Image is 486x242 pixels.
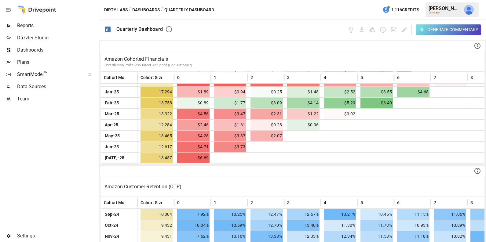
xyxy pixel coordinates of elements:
span: -$1.61 [214,120,246,130]
span: 13.40% [287,220,320,231]
span: Reports [17,22,98,29]
span: 10.93% [397,220,429,231]
button: Sort [473,73,482,82]
span: $0.96 [287,120,320,130]
button: Sort [400,73,409,82]
button: Download dashboard [358,26,365,33]
span: 13,465 [141,131,173,141]
span: 10.69% [214,220,246,231]
span: 1 [214,74,216,81]
span: $1.48 [287,87,320,97]
span: 13.38% [250,231,283,242]
span: 12.34% [324,231,356,242]
button: Sort [400,198,409,207]
span: 1 [214,200,216,206]
span: 10.25% [214,209,246,220]
img: Julie Wilton [464,5,474,15]
span: 1,116 Credits [391,6,419,14]
button: Julie Wilton [460,1,477,18]
span: 10,004 [141,209,173,220]
div: / [161,6,163,14]
span: -$6.69 [177,153,210,163]
button: Save as Google Doc [369,26,376,33]
span: -$3.47 [214,109,246,119]
span: 13,758 [141,98,173,108]
span: 4 [324,74,326,81]
span: -$3.73 [214,142,246,152]
span: 3 [287,74,290,81]
span: 8 [470,74,473,81]
span: 11.18% [397,231,429,242]
span: 13.21% [324,209,356,220]
button: Sort [364,73,372,82]
span: 10.82% [434,231,466,242]
span: 2 [250,74,253,81]
span: 10.16% [214,231,246,242]
span: 5 [360,74,363,81]
span: Oct-24 [104,220,119,231]
span: SmartModel [17,71,81,78]
span: Cohort Month [104,200,131,206]
span: 11.73% [360,220,393,231]
button: Sort [126,198,134,207]
span: -$2.46 [177,120,210,130]
button: Sort [217,73,225,82]
span: 10.45% [360,209,393,220]
span: Jan-25 [104,87,120,97]
div: / [129,6,131,14]
span: 13,457 [141,153,173,163]
span: 12.67% [287,209,320,220]
span: 13,322 [141,109,173,119]
button: Sort [437,73,445,82]
span: -$0.94 [214,87,246,97]
div: Quarterly Dashboard [116,26,163,32]
span: Apr-25 [104,120,119,130]
span: 12,617 [141,142,173,152]
span: 12.70% [250,220,283,231]
span: -$4.71 [177,142,210,152]
button: Sort [180,73,189,82]
span: -$4.56 [177,109,210,119]
span: 6 [397,74,400,81]
span: Mar-25 [104,109,120,119]
button: Sort [126,73,134,82]
span: Data Sources [17,83,98,90]
p: Amazon Customer Retention (OTP) [104,183,481,190]
span: -$4.28 [177,131,210,141]
span: 6 [397,200,400,206]
span: 11.30% [324,220,356,231]
span: $6.40 [360,98,393,108]
button: Edit dashboard [401,26,408,33]
p: Amazon Cohorted Financials [104,56,481,63]
span: 7 [434,200,436,206]
span: $5.29 [324,98,356,108]
span: -$1.22 [287,109,320,119]
span: 11.58% [360,231,393,242]
span: -$0.02 [324,109,356,119]
span: 7.92% [177,209,210,220]
span: May-25 [104,131,121,141]
button: Sort [327,73,335,82]
span: $3.55 [360,87,393,97]
span: ™ [44,70,48,78]
span: 10.89% [434,220,466,231]
span: 7 [434,74,436,81]
span: 9,432 [141,220,173,231]
span: 12,284 [141,120,173,130]
span: Cohort Size [141,74,163,81]
span: 17,294 [141,87,173,97]
span: Settings [17,232,98,240]
span: Feb-25 [104,98,120,108]
button: Sort [290,198,299,207]
span: 5 [360,200,363,206]
span: 0 [177,200,180,206]
span: $0.89 [177,98,210,108]
span: 3 [287,200,290,206]
button: Sort [473,198,482,207]
span: -$2.31 [250,109,283,119]
button: Dashboards [132,6,160,14]
span: Plans [17,59,98,66]
span: Sep-24 [104,209,120,220]
span: Dashboards [17,46,98,54]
